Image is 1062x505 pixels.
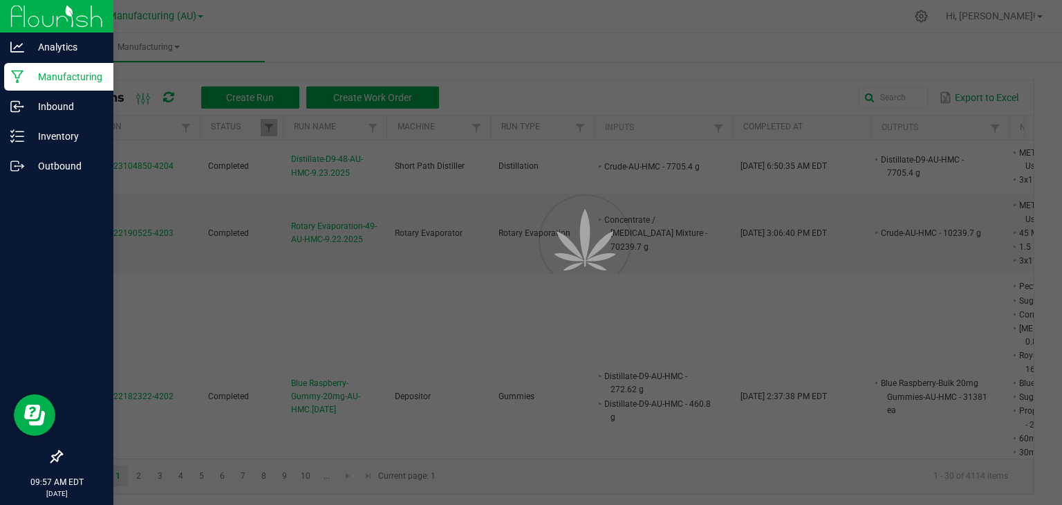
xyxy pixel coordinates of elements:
inline-svg: Inventory [10,129,24,143]
p: Outbound [24,158,107,174]
p: Analytics [24,39,107,55]
inline-svg: Analytics [10,40,24,54]
p: Inbound [24,98,107,115]
inline-svg: Outbound [10,159,24,173]
p: Manufacturing [24,68,107,85]
p: [DATE] [6,488,107,499]
inline-svg: Manufacturing [10,70,24,84]
iframe: Resource center [14,394,55,436]
inline-svg: Inbound [10,100,24,113]
p: Inventory [24,128,107,145]
p: 09:57 AM EDT [6,476,107,488]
